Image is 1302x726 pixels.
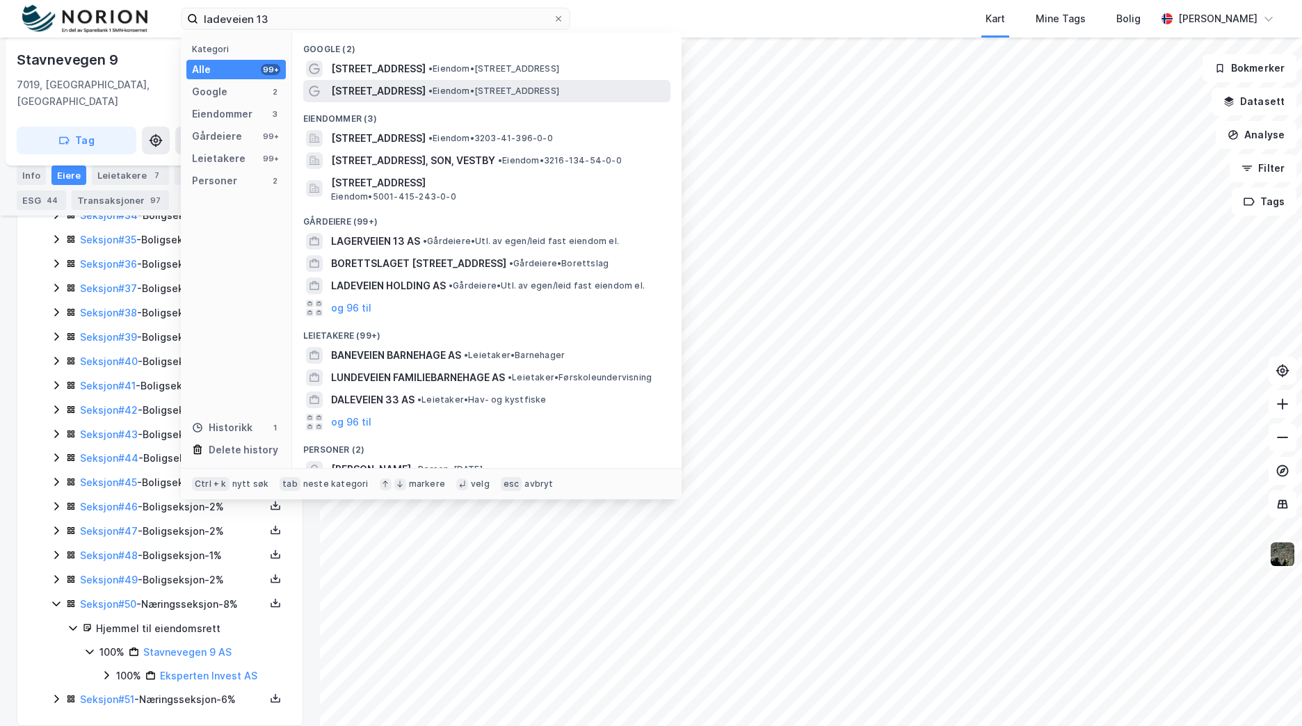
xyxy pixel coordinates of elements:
div: - Boligseksjon - 1% [80,353,265,370]
div: Personer [192,172,237,189]
a: Seksjon#41 [80,380,136,392]
iframe: Chat Widget [1232,659,1302,726]
button: Bokmerker [1203,54,1296,82]
div: Hjemmel til eiendomsrett [96,620,286,637]
div: - Boligseksjon - 2% [80,329,265,346]
div: Gårdeiere [192,128,242,145]
span: • [428,63,433,74]
div: - Næringsseksjon - 6% [80,691,265,708]
span: Leietaker • Hav- og kystfiske [417,394,547,405]
div: 100% [116,668,141,684]
span: BANEVEIEN BARNEHAGE AS [331,347,461,364]
div: Bolig [1116,10,1141,27]
div: - Boligseksjon - 2% [80,232,265,248]
span: Gårdeiere • Utl. av egen/leid fast eiendom el. [449,280,645,291]
a: Seksjon#49 [80,574,138,586]
span: [STREET_ADDRESS] [331,60,426,77]
button: Tag [17,127,136,154]
div: 7019, [GEOGRAPHIC_DATA], [GEOGRAPHIC_DATA] [17,76,198,110]
div: neste kategori [303,478,369,490]
a: Eksperten Invest AS [160,670,257,681]
div: Alle [192,61,211,78]
a: Seksjon#38 [80,307,137,318]
div: - Boligseksjon - 2% [80,378,265,394]
div: esc [501,477,522,491]
div: Eiendommer (3) [292,102,682,127]
a: Seksjon#43 [80,428,138,440]
button: og 96 til [331,300,371,316]
div: Stavnevegen 9 [17,49,120,71]
div: Personer (2) [292,433,682,458]
div: 100% [99,644,124,661]
div: - Boligseksjon - 2% [80,426,265,443]
span: • [508,372,512,382]
div: - Boligseksjon - 2% [80,402,265,419]
div: - Boligseksjon - 1% [80,547,265,564]
div: Google (2) [292,33,682,58]
span: DALEVEIEN 33 AS [331,392,415,408]
div: Google [192,83,227,100]
a: Seksjon#51 [80,693,134,705]
div: - Boligseksjon - 2% [80,305,265,321]
a: Seksjon#39 [80,331,137,343]
div: 99+ [261,64,280,75]
a: Seksjon#46 [80,501,138,513]
a: Stavnevegen 9 AS [143,646,232,658]
div: Leietakere [92,166,169,185]
span: • [414,464,418,474]
span: Eiendom • 5001-415-243-0-0 [331,191,456,202]
span: • [449,280,453,291]
div: - Boligseksjon - 1% [80,256,265,273]
div: 99+ [261,131,280,142]
button: Analyse [1216,121,1296,149]
div: markere [409,478,445,490]
a: Seksjon#40 [80,355,138,367]
div: [PERSON_NAME] [1178,10,1257,27]
a: Seksjon#48 [80,549,138,561]
span: Gårdeiere • Utl. av egen/leid fast eiendom el. [423,236,619,247]
div: 1 [269,422,280,433]
a: Seksjon#35 [80,234,136,245]
button: Filter [1230,154,1296,182]
div: velg [471,478,490,490]
div: - Boligseksjon - 2% [80,474,265,491]
div: tab [280,477,300,491]
div: Kart [986,10,1005,27]
input: Søk på adresse, matrikkel, gårdeiere, leietakere eller personer [198,8,553,29]
span: [STREET_ADDRESS] [331,175,665,191]
div: Ctrl + k [192,477,230,491]
div: Leietakere (99+) [292,319,682,344]
div: 2 [269,175,280,186]
span: [PERSON_NAME] [331,461,411,478]
div: - Boligseksjon - 2% [80,499,265,515]
div: 3 [269,108,280,120]
div: nytt søk [232,478,269,490]
div: - Næringsseksjon - 8% [80,596,265,613]
span: Leietaker • Førskoleundervisning [508,372,652,383]
span: Eiendom • 3216-134-54-0-0 [498,155,622,166]
a: Seksjon#37 [80,282,137,294]
span: • [464,350,468,360]
div: - Boligseksjon - 2% [80,280,265,297]
div: Kontrollprogram for chat [1232,659,1302,726]
a: Seksjon#42 [80,404,138,416]
a: Seksjon#36 [80,258,137,270]
span: • [417,394,421,405]
div: - Boligseksjon - 2% [80,572,265,588]
button: Datasett [1212,88,1296,115]
div: - Boligseksjon - 1% [80,450,265,467]
img: 9k= [1269,541,1296,567]
span: • [428,133,433,143]
span: Eiendom • 3203-41-396-0-0 [428,133,553,144]
span: LAGERVEIEN 13 AS [331,233,420,250]
span: Leietaker • Barnehager [464,350,565,361]
div: Leietakere [192,150,246,167]
div: 97 [147,193,163,207]
a: Seksjon#45 [80,476,137,488]
span: • [509,258,513,268]
div: Historikk [192,419,252,436]
a: Seksjon#50 [80,598,136,610]
div: 2 [269,86,280,97]
a: Seksjon#44 [80,452,138,464]
div: 99+ [261,153,280,164]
